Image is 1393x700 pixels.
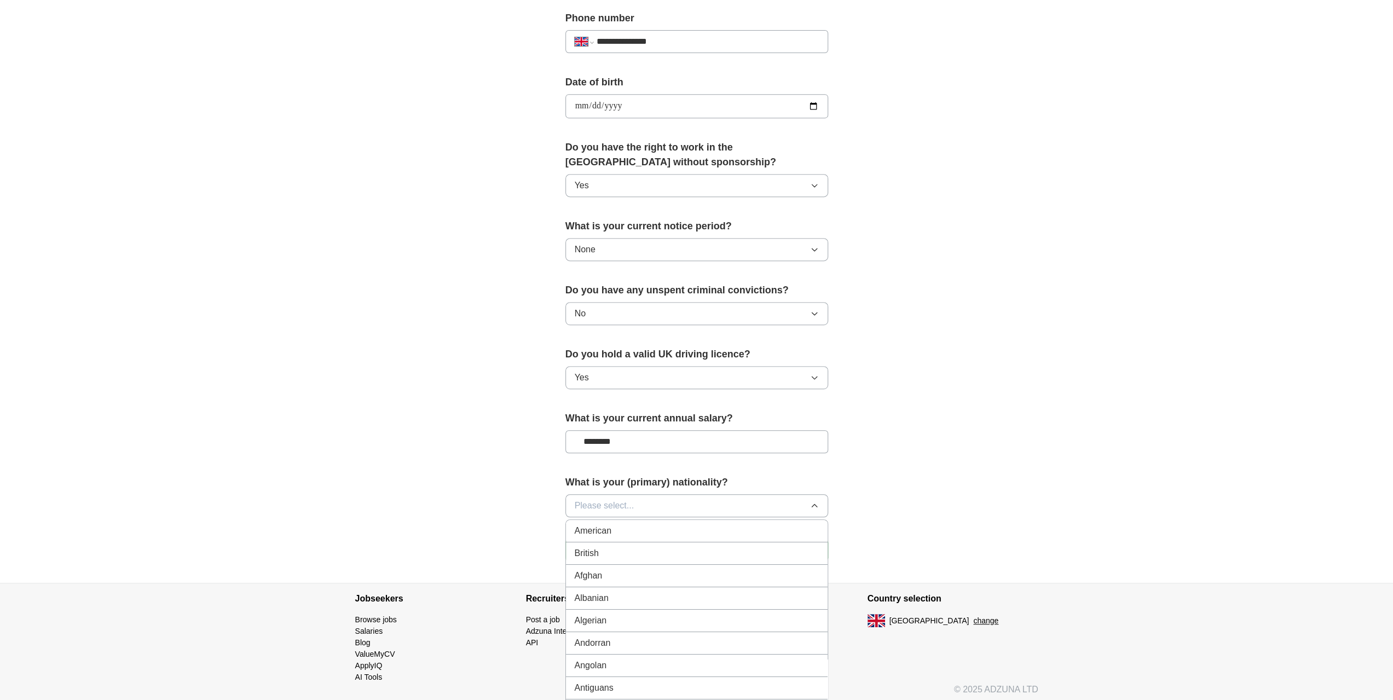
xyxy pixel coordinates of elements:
[565,238,828,261] button: None
[565,366,828,389] button: Yes
[973,615,998,627] button: change
[565,219,828,234] label: What is your current notice period?
[575,659,607,672] span: Angolan
[355,650,395,658] a: ValueMyCV
[565,140,828,170] label: Do you have the right to work in the [GEOGRAPHIC_DATA] without sponsorship?
[575,307,586,320] span: No
[575,499,634,512] span: Please select...
[575,592,609,605] span: Albanian
[889,615,969,627] span: [GEOGRAPHIC_DATA]
[355,638,371,647] a: Blog
[526,638,539,647] a: API
[565,283,828,298] label: Do you have any unspent criminal convictions?
[565,11,828,26] label: Phone number
[355,615,397,624] a: Browse jobs
[575,179,589,192] span: Yes
[526,627,593,635] a: Adzuna Intelligence
[575,243,596,256] span: None
[575,614,607,627] span: Algerian
[565,302,828,325] button: No
[565,411,828,426] label: What is your current annual salary?
[868,614,885,627] img: UK flag
[575,681,614,695] span: Antiguans
[355,661,383,670] a: ApplyIQ
[575,371,589,384] span: Yes
[565,347,828,362] label: Do you hold a valid UK driving licence?
[868,583,1038,614] h4: Country selection
[565,174,828,197] button: Yes
[526,615,560,624] a: Post a job
[565,75,828,90] label: Date of birth
[575,547,599,560] span: British
[575,524,612,537] span: American
[355,673,383,681] a: AI Tools
[575,569,603,582] span: Afghan
[355,627,383,635] a: Salaries
[565,475,828,490] label: What is your (primary) nationality?
[575,637,611,650] span: Andorran
[565,494,828,517] button: Please select...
